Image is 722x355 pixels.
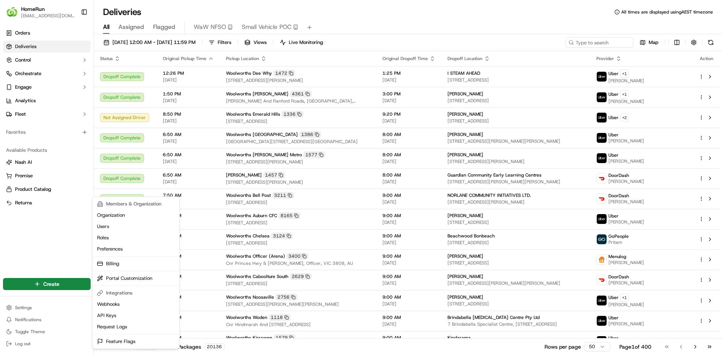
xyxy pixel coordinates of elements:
a: Organization [94,210,178,221]
a: Request Logs [94,321,178,332]
a: Feature Flags [94,336,178,347]
span: API Documentation [71,109,121,116]
div: 📗 [8,110,14,116]
a: Webhooks [94,299,178,310]
button: Start new chat [128,74,137,83]
a: Portal Customization [94,273,178,284]
img: Nash [8,8,23,23]
a: Billing [94,258,178,269]
a: Powered byPylon [53,127,91,133]
div: Members & Organization [94,198,178,210]
span: Knowledge Base [15,109,58,116]
a: API Keys [94,310,178,321]
div: Integrations [94,287,178,299]
a: Preferences [94,243,178,255]
div: We're available if you need us! [26,79,95,85]
input: Got a question? Start typing here... [20,48,135,56]
a: 📗Knowledge Base [5,106,61,119]
img: 1736555255976-a54dd68f-1ca7-489b-9aae-adbdc363a1c4 [8,72,21,85]
span: Pylon [75,127,91,133]
div: Start new chat [26,72,123,79]
a: Roles [94,232,178,243]
a: 💻API Documentation [61,106,124,119]
div: 💻 [64,110,70,116]
p: Welcome 👋 [8,30,137,42]
a: Users [94,221,178,232]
